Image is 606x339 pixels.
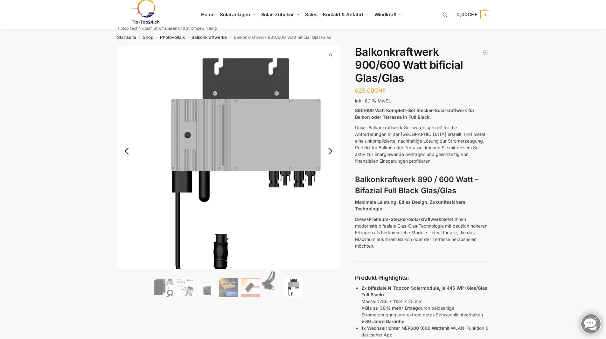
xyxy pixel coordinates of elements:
span: / [153,35,160,40]
a: Balkonkraftwerk 1780 Watt mit 4 KWh Zendure Batteriespeicher Notstrom fähig [483,49,489,56]
a: Windkraft [372,0,405,29]
span: Sales [305,11,318,18]
span: 0,00 [456,11,477,18]
a: Shop [143,35,153,40]
strong: Maximale Leistung. Edles Design. Zukunftssichere Technologie. [355,199,465,211]
strong: 2x bifaziale N-Topcon Solarmodule, je 445 WP (Glas/Glas, Full Black) [361,285,489,297]
img: Balkonkraftwerk 900/600 Watt bificial Glas/Glas – Bild 2 [176,278,195,297]
img: Bificiales Hochleistungsmodul [154,278,173,297]
strong: 1x Wechselrichter NEP600 (600 Watt) [361,325,443,331]
strong: 890/600 Watt Komplett-Set Stecker-Solarkraftwerk für Balkon oder Terrasse in Full Black. [355,108,475,120]
img: Bificial 30 % mehr Leistung [241,278,260,297]
h1: Balkonkraftwerk 900/600 Watt bificial Glas/Glas [355,46,489,84]
a: 0,00CHF 0 [456,5,489,24]
strong: Produkt-Highlights: [355,274,409,281]
a: Solar-Zubehör [258,0,302,29]
nav: Breadcrumb [106,29,500,46]
strong: Balkonkraftwerk 890 / 600 Watt – Bifazial Full Black Glas/Glas [355,175,478,195]
img: Maysun [198,284,217,297]
img: Anschlusskabel-3meter_schweizer-stecker [262,272,282,297]
a: Startseite [117,35,136,40]
a: Solaranlagen [217,0,258,29]
img: Balkonkraftwerk 900/600 Watt bificial Glas/Glas – Bild 7 [284,278,303,297]
p: Unser Balkonkraftwerk-Set wurde speziell für die Anforderungen in der [GEOGRAPHIC_DATA] erstellt,... [355,124,489,164]
span: / [227,35,233,40]
p: Dieses bietet Ihnen modernste bifaziale Glas-Glas-Technologie mit deutlich höheren Erträgen als h... [355,216,489,249]
span: / [185,35,192,40]
img: Balkonkraftwerk 900/600 Watt bificial Glas/Glas – Bild 4 [219,278,238,297]
a: Balkonkraftwerke [192,35,227,40]
span: Windkraft [374,11,397,18]
span: CHF [374,87,386,94]
span: Solaranlagen [220,11,250,18]
a: Kontakt & Anfahrt [320,0,372,29]
span: CHF [468,11,477,18]
span: Kontakt & Anfahrt [323,11,363,18]
a: Photovoltaik [160,35,185,40]
bdi: 629,00 [355,87,386,94]
strong: 30 Jahre Garantie [365,319,404,324]
span: Solar-Zubehör [261,11,294,18]
p: Tiptop Technik zum Stromsparen und Stromgewinnung [117,26,217,30]
a: Sales [302,0,320,29]
strong: Bis zu 30 % mehr Ertrag [365,305,418,311]
span: 0 [480,10,489,19]
span: / [136,35,143,40]
span: inkl. 8,1 % MwSt. [355,98,391,103]
strong: Premium-Stecker-Solarkraftwerk [369,216,441,222]
p: Masse: 1786 x 1134 x 25 mm ➤ durch beidseitige Stromerzeugung und extrem gutes Schwachlichtverhal... [361,285,489,325]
